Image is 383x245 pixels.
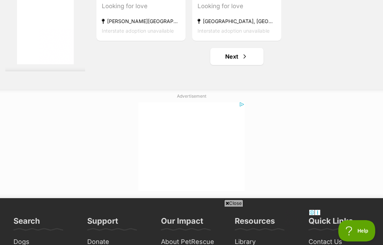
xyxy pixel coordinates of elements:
span: Close [224,200,243,207]
div: Looking for love [198,1,276,11]
div: Looking for love [102,1,180,11]
span: Interstate adoption unavailable [102,28,174,34]
nav: Pagination [96,48,378,65]
h3: Search [13,216,40,230]
a: Next page [210,48,263,65]
iframe: Help Scout Beacon - Open [338,220,376,241]
iframe: Advertisement [138,102,245,191]
strong: [GEOGRAPHIC_DATA], [GEOGRAPHIC_DATA] [198,16,276,26]
iframe: Advertisement [62,209,321,241]
img: adchoices.png [52,1,56,5]
span: Interstate adoption unavailable [198,28,270,34]
strong: [PERSON_NAME][GEOGRAPHIC_DATA] [102,16,180,26]
h3: Quick Links [309,216,353,230]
